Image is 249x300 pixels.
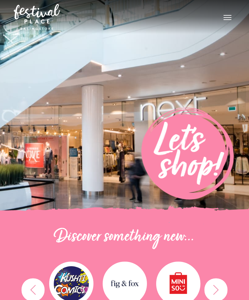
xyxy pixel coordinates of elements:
[220,12,235,21] button: Toggle navigation
[14,4,60,30] img: Festival Place Logo
[18,227,231,247] h2: Discover something new...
